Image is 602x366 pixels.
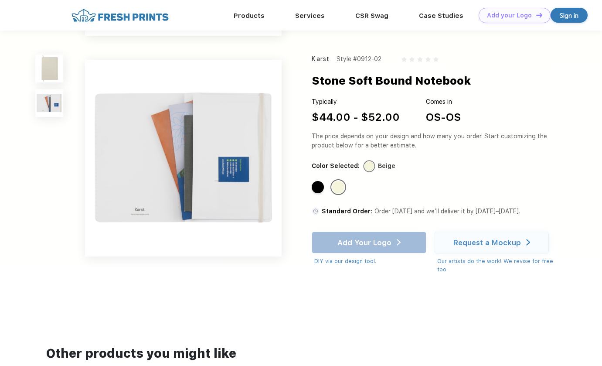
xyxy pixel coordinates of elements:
div: Our artists do the work! We revise for free too. [437,257,559,274]
span: Order [DATE] and we’ll deliver it by [DATE]–[DATE]. [374,208,520,215]
div: The price depends on your design and how many you order. Start customizing the product below for ... [312,132,558,150]
div: Comes in [426,97,461,106]
img: fo%20logo%202.webp [69,8,171,23]
div: $44.00 - $52.00 [312,109,400,125]
div: Typically [312,97,400,106]
div: Style #0912-02 [337,55,381,64]
div: OS-OS [426,109,461,125]
img: gray_star.svg [433,57,439,62]
div: Add your Logo [487,12,532,19]
div: Other products you might like [46,344,556,363]
div: Karst [312,55,330,64]
img: func=resize&h=640 [85,60,282,257]
img: func=resize&h=100 [35,89,63,117]
div: Stone Soft Bound Notebook [312,72,471,89]
a: Products [234,12,265,20]
a: Sign in [551,8,588,23]
span: Standard Order: [322,208,372,215]
img: gray_star.svg [401,57,407,62]
div: Black [312,181,324,193]
img: standard order [312,207,320,215]
img: gray_star.svg [417,57,422,62]
img: DT [536,13,542,17]
div: DIY via our design tool. [314,257,426,266]
img: white arrow [526,239,530,246]
img: gray_star.svg [409,57,415,62]
div: Request a Mockup [453,238,521,247]
div: Beige [332,181,344,193]
img: gray_star.svg [425,57,431,62]
div: Beige [378,161,395,171]
div: Sign in [560,10,578,21]
img: func=resize&h=100 [35,55,63,82]
div: Color Selected: [312,161,360,171]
